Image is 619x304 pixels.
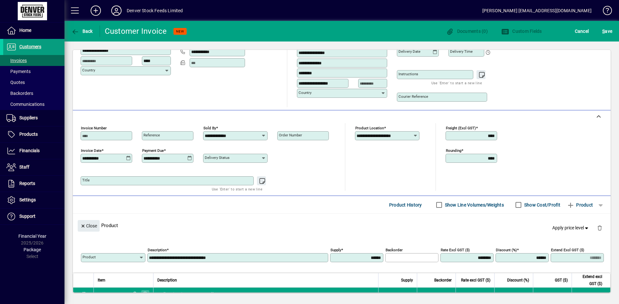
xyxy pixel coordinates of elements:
span: Custom Fields [501,29,542,34]
button: Apply price level [550,222,592,234]
a: Products [3,126,64,143]
a: Support [3,208,64,225]
div: [PERSON_NAME] [EMAIL_ADDRESS][DOMAIN_NAME] [482,5,592,16]
button: Custom Fields [500,25,544,37]
mat-label: Courier Reference [398,94,428,99]
span: 9.6800 [398,291,413,297]
mat-label: Discount (%) [496,248,517,252]
span: Extend excl GST ($) [576,273,602,287]
mat-label: Invoice date [81,148,102,153]
span: Item [98,277,105,284]
mat-label: Delivery status [205,155,230,160]
button: Close [78,220,100,232]
span: Apply price level [552,225,590,231]
button: Cancel [573,25,591,37]
mat-label: Freight (excl GST) [446,126,476,130]
a: Quotes [3,77,64,88]
mat-label: Rate excl GST ($) [441,248,470,252]
mat-hint: Use 'Enter' to start a new line [212,185,262,193]
mat-label: Reference [143,133,160,137]
a: Staff [3,159,64,175]
mat-label: Product [83,255,96,259]
mat-label: Country [299,90,311,95]
button: Profile [106,5,127,16]
span: Back [71,29,93,34]
span: NEW [176,29,184,33]
span: Backorder [434,277,452,284]
mat-label: Product location [355,126,384,130]
mat-label: Rounding [446,148,461,153]
span: Product History [389,200,422,210]
button: Back [70,25,94,37]
span: Suppliers [19,115,38,120]
mat-label: Title [82,178,90,182]
span: Settings [19,197,36,202]
app-page-header-button: Close [76,223,101,228]
span: ave [602,26,612,36]
button: Delete [592,220,607,235]
span: Communications [6,102,44,107]
span: DENVER STOCKFEEDS LTD [131,290,138,298]
mat-label: Backorder [386,248,403,252]
mat-label: Description [148,248,167,252]
span: Package [24,247,41,252]
app-page-header-button: Delete [592,225,607,231]
span: Close [80,221,97,231]
span: Supply [401,277,413,284]
a: Backorders [3,88,64,99]
button: Save [601,25,614,37]
span: S [602,29,605,34]
a: Payments [3,66,64,77]
span: Product [567,200,593,210]
span: Description [157,277,177,284]
div: Customer Invoice [105,26,167,36]
span: Staff [19,164,29,170]
a: Suppliers [3,110,64,126]
mat-label: Country [82,68,95,72]
div: Product [73,214,611,237]
label: Show Line Volumes/Weights [444,202,504,208]
td: 0.0000 [494,288,533,300]
mat-label: Delivery time [450,49,473,54]
span: Payments [6,69,31,74]
div: 635.0000 [460,291,490,297]
span: Products [19,132,38,137]
span: Financials [19,148,40,153]
span: Documents (0) [446,29,488,34]
td: 922.02 [533,288,572,300]
mat-label: Order number [279,133,302,137]
span: Discount (%) [507,277,529,284]
mat-label: Delivery date [398,49,420,54]
span: Backorders [6,91,33,96]
a: Settings [3,192,64,208]
mat-hint: Use 'Enter' to start a new line [431,79,482,87]
mat-label: Sold by [203,126,216,130]
button: Product [564,199,596,211]
app-page-header-button: Back [64,25,100,37]
span: Rate excl GST ($) [461,277,490,284]
mat-label: Invoice number [81,126,107,130]
span: Cancel [575,26,589,36]
div: Denver Stock Feeds Limited [127,5,183,16]
span: Invoices [6,58,27,63]
a: Reports [3,176,64,192]
span: Hall Maintain 20% DDG Pellet #56153 [157,291,235,297]
a: Home [3,23,64,39]
span: Support [19,214,35,219]
span: Customers [19,44,41,49]
span: Financial Year [18,234,46,239]
span: Quotes [6,80,25,85]
a: Communications [3,99,64,110]
mat-label: Payment due [142,148,164,153]
label: Show Cost/Profit [523,202,560,208]
button: Product History [387,199,425,211]
a: Financials [3,143,64,159]
button: Add [85,5,106,16]
a: Invoices [3,55,64,66]
button: Documents (0) [444,25,489,37]
span: GST ($) [555,277,568,284]
span: Reports [19,181,35,186]
td: 6146.80 [572,288,610,300]
mat-label: Instructions [398,72,418,76]
mat-label: Extend excl GST ($) [551,248,584,252]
